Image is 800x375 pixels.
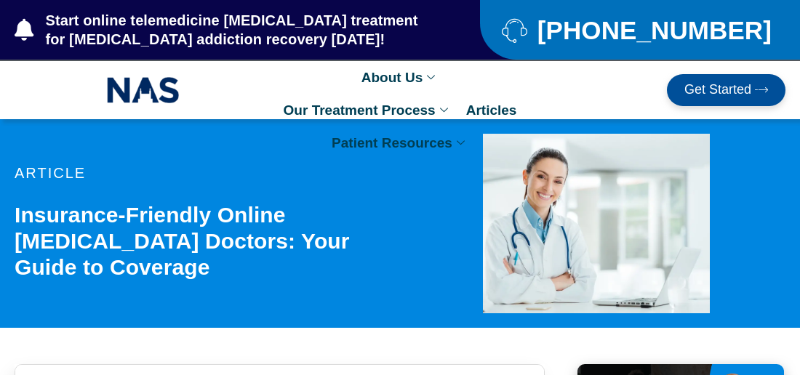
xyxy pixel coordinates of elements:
[42,11,423,49] span: Start online telemedicine [MEDICAL_DATA] treatment for [MEDICAL_DATA] addiction recovery [DATE]!
[459,94,524,126] a: Articles
[502,17,764,43] a: [PHONE_NUMBER]
[684,83,751,97] span: Get Started
[15,202,407,281] h1: Insurance-Friendly Online [MEDICAL_DATA] Doctors: Your Guide to Coverage
[276,94,459,126] a: Our Treatment Process
[107,73,180,107] img: NAS_email_signature-removebg-preview.png
[534,21,772,39] span: [PHONE_NUMBER]
[354,61,446,94] a: About Us
[15,11,422,49] a: Start online telemedicine [MEDICAL_DATA] treatment for [MEDICAL_DATA] addiction recovery [DATE]!
[483,134,710,313] img: Telemedicine-Suboxone-Doctors-for-Opioid-Addiction-Treatment-in-Tennessee
[15,166,407,180] p: article
[324,126,476,159] a: Patient Resources
[667,74,785,106] a: Get Started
